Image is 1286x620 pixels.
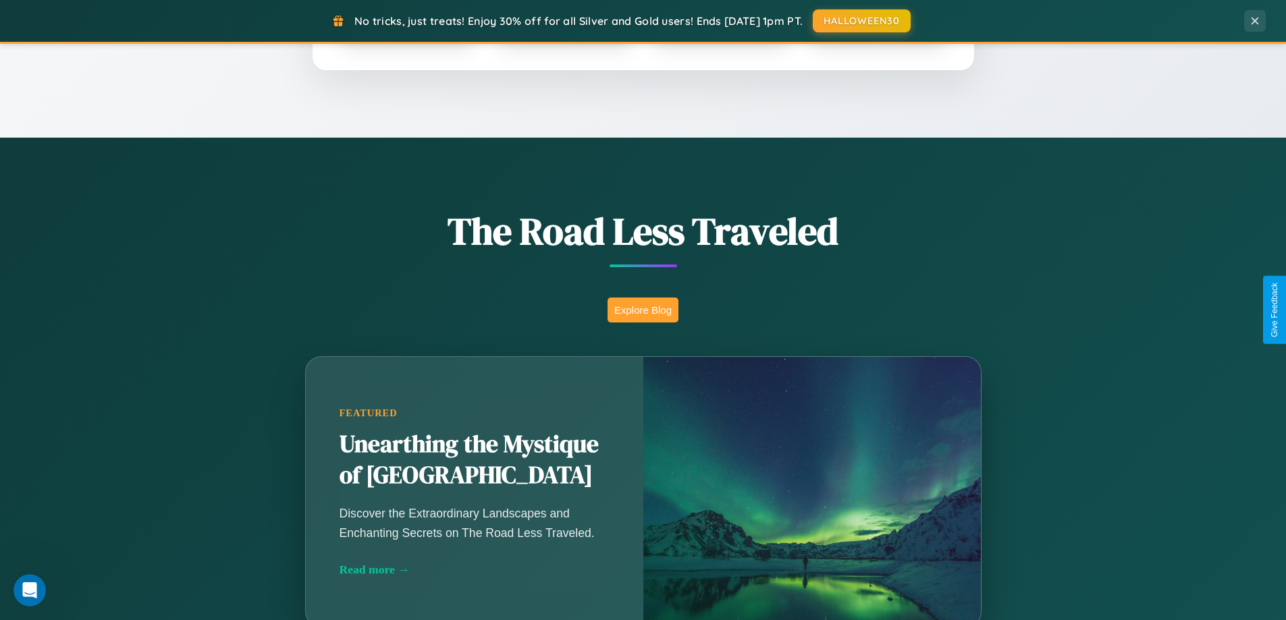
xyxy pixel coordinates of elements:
button: HALLOWEEN30 [813,9,911,32]
button: Explore Blog [608,298,678,322]
div: Give Feedback [1270,283,1279,337]
h1: The Road Less Traveled [238,205,1048,257]
div: Read more → [340,563,610,577]
div: Featured [340,407,610,419]
p: Discover the Extraordinary Landscapes and Enchanting Secrets on The Road Less Traveled. [340,504,610,542]
span: No tricks, just treats! Enjoy 30% off for all Silver and Gold users! Ends [DATE] 1pm PT. [354,14,803,28]
h2: Unearthing the Mystique of [GEOGRAPHIC_DATA] [340,429,610,491]
iframe: Intercom live chat [14,574,46,607]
